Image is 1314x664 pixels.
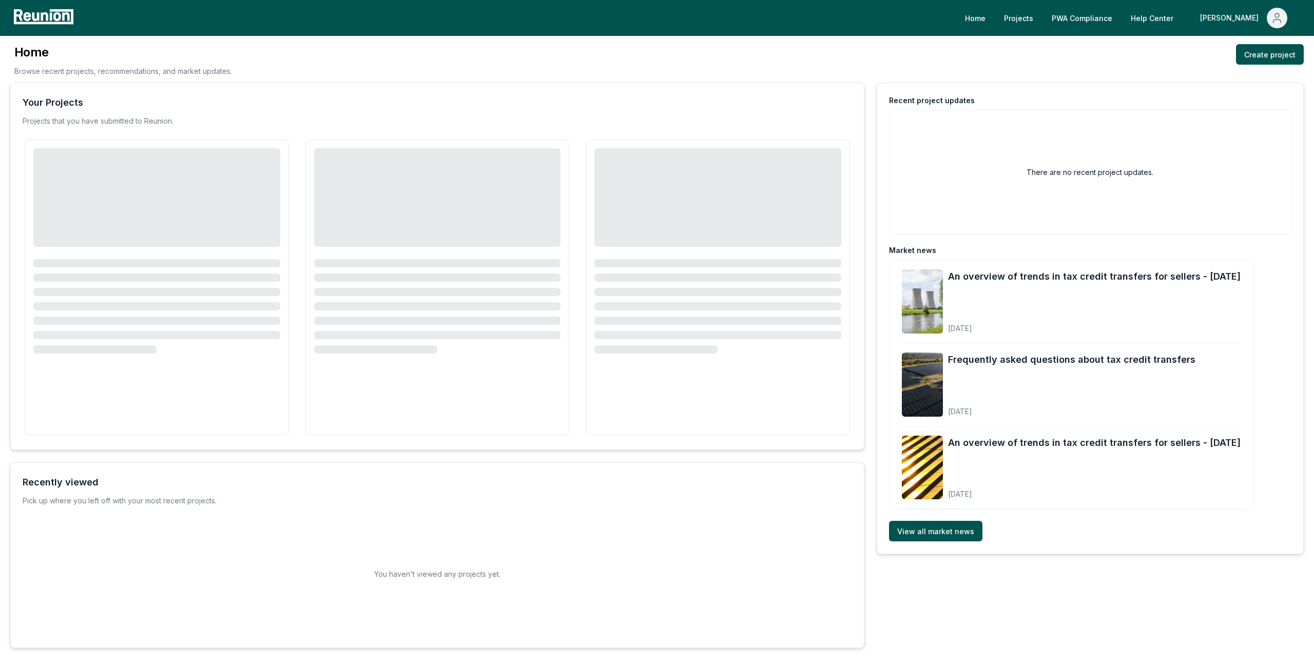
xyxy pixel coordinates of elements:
[1200,8,1263,28] div: [PERSON_NAME]
[1123,8,1182,28] a: Help Center
[1192,8,1296,28] button: [PERSON_NAME]
[374,569,500,579] h2: You haven't viewed any projects yet.
[902,353,943,417] img: Frequently asked questions about tax credit transfers
[23,116,173,126] p: Projects that you have submitted to Reunion.
[948,481,1241,499] div: [DATE]
[889,245,936,256] div: Market news
[889,521,982,541] a: View all market news
[14,66,232,76] p: Browse recent projects, recommendations, and market updates.
[1027,167,1153,178] h2: There are no recent project updates.
[902,436,943,500] img: An overview of trends in tax credit transfers for sellers - September 2025
[996,8,1041,28] a: Projects
[948,316,1241,334] div: [DATE]
[23,475,99,490] div: Recently viewed
[902,269,943,334] img: An overview of trends in tax credit transfers for sellers - October 2025
[23,95,83,110] div: Your Projects
[23,496,217,506] div: Pick up where you left off with your most recent projects.
[948,269,1241,284] a: An overview of trends in tax credit transfers for sellers - [DATE]
[948,353,1195,367] a: Frequently asked questions about tax credit transfers
[1044,8,1120,28] a: PWA Compliance
[948,436,1241,450] a: An overview of trends in tax credit transfers for sellers - [DATE]
[957,8,994,28] a: Home
[14,44,232,61] h3: Home
[1236,44,1304,65] a: Create project
[948,399,1195,417] div: [DATE]
[957,8,1304,28] nav: Main
[889,95,975,106] div: Recent project updates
